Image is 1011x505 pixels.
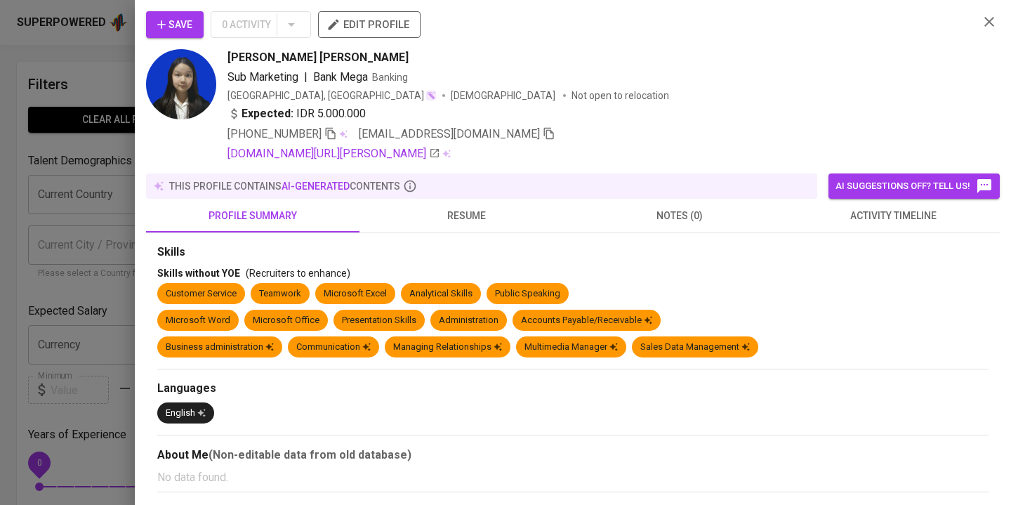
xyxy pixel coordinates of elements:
a: edit profile [318,18,421,29]
div: About Me [157,447,989,464]
div: Presentation Skills [342,314,416,327]
p: No data found. [157,469,989,486]
button: AI suggestions off? Tell us! [828,173,1000,199]
span: [EMAIL_ADDRESS][DOMAIN_NAME] [359,127,540,140]
b: Expected: [242,105,293,122]
div: Microsoft Word [166,314,230,327]
span: edit profile [329,15,409,34]
div: Languages [157,381,989,397]
span: [PERSON_NAME] [PERSON_NAME] [227,49,409,66]
div: Analytical Skills [409,287,473,301]
div: IDR 5.000.000 [227,105,366,122]
span: AI-generated [282,181,350,192]
div: Multimedia Manager [524,341,618,354]
div: Public Speaking [495,287,560,301]
span: Sub Marketing [227,70,298,84]
span: notes (0) [581,207,778,225]
span: Save [157,16,192,34]
b: (Non-editable data from old database) [209,448,411,461]
span: | [304,69,308,86]
div: Microsoft Office [253,314,319,327]
div: Microsoft Excel [324,287,387,301]
span: Banking [372,72,408,83]
div: Teamwork [259,287,301,301]
p: this profile contains contents [169,179,400,193]
img: magic_wand.svg [425,90,437,101]
span: profile summary [154,207,351,225]
span: Skills without YOE [157,268,240,279]
span: activity timeline [795,207,991,225]
div: Business administration [166,341,274,354]
div: Sales Data Management [640,341,750,354]
span: resume [368,207,564,225]
img: d4ca94ffaa8d0bc23508905cc0c532f0.jpg [146,49,216,119]
span: Bank Mega [313,70,368,84]
div: [GEOGRAPHIC_DATA], [GEOGRAPHIC_DATA] [227,88,437,103]
button: edit profile [318,11,421,38]
div: Communication [296,341,371,354]
span: AI suggestions off? Tell us! [835,178,993,195]
span: [DEMOGRAPHIC_DATA] [451,88,557,103]
div: Skills [157,244,989,261]
div: Managing Relationships [393,341,502,354]
div: Accounts Payable/Receivable [521,314,652,327]
div: Administration [439,314,498,327]
p: Not open to relocation [571,88,669,103]
div: English [166,407,206,420]
span: (Recruiters to enhance) [246,268,350,279]
button: Save [146,11,204,38]
span: [PHONE_NUMBER] [227,127,322,140]
a: [DOMAIN_NAME][URL][PERSON_NAME] [227,145,440,162]
div: Customer Service [166,287,237,301]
